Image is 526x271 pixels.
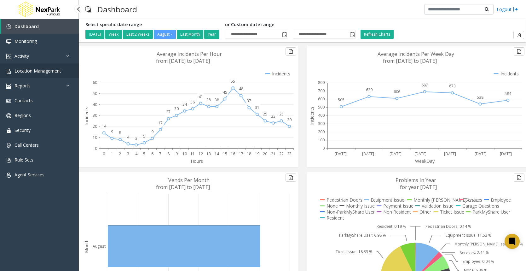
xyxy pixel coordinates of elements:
[475,151,487,156] text: [DATE]
[6,128,11,133] img: 'icon'
[156,57,210,64] text: from [DATE] to [DATE]
[95,146,97,151] text: 0
[500,151,512,156] text: [DATE]
[6,69,11,74] img: 'icon'
[151,129,153,134] text: 9
[444,151,456,156] text: [DATE]
[182,151,187,156] text: 10
[287,117,292,122] text: 20
[135,151,138,156] text: 4
[335,249,373,254] text: Ticket Issue: 18.33 %
[158,120,163,126] text: 17
[361,30,394,39] button: Refresh Charts
[414,151,426,156] text: [DATE]
[390,151,402,156] text: [DATE]
[223,90,227,95] text: 45
[318,129,325,134] text: 200
[6,24,11,29] img: 'icon'
[190,151,195,156] text: 11
[93,113,97,118] text: 30
[460,250,489,256] text: Services: 2.44 %
[497,6,518,13] a: Logout
[156,184,210,191] text: from [DATE] to [DATE]
[14,23,39,29] span: Dashboard
[349,30,355,39] span: Toggle popup
[239,86,243,91] text: 48
[513,6,518,13] img: logout
[505,91,512,96] text: 584
[1,19,79,34] a: Dashboard
[286,174,296,182] button: Export to pdf
[396,177,436,184] text: Problems In Year
[263,111,267,117] text: 25
[6,113,11,118] img: 'icon'
[318,80,325,85] text: 800
[111,129,113,134] text: 9
[286,47,296,56] button: Export to pdf
[463,259,494,264] text: Employee: 0.04 %
[281,30,288,39] span: Toggle popup
[168,177,210,184] text: Vends Per Month
[119,130,121,135] text: 8
[318,137,325,143] text: 100
[477,95,483,100] text: 538
[383,57,437,64] text: from [DATE] to [DATE]
[271,151,275,156] text: 21
[174,106,179,111] text: 30
[318,96,325,102] text: 600
[215,151,219,156] text: 14
[376,224,406,229] text: Resident: 0.19 %
[93,91,97,96] text: 50
[339,233,386,238] text: ParkMyShare User: 6.98 %
[514,174,524,182] button: Export to pdf
[318,88,325,93] text: 700
[421,82,428,88] text: 687
[167,151,170,156] text: 8
[271,114,275,119] text: 23
[393,89,400,94] text: 606
[93,135,97,140] text: 10
[309,107,315,125] text: Incidents
[14,83,31,89] span: Reports
[93,124,97,129] text: 20
[151,151,153,156] text: 6
[318,113,325,118] text: 400
[190,99,195,105] text: 36
[247,151,251,156] text: 18
[415,158,435,164] text: WeekDay
[247,98,251,103] text: 37
[263,151,267,156] text: 20
[318,104,325,110] text: 500
[223,151,227,156] text: 15
[84,107,90,125] text: Incidents
[105,30,122,39] button: Week
[14,172,44,178] span: Agent Services
[176,151,178,156] text: 9
[191,158,203,164] text: Hours
[135,136,137,141] text: 3
[182,102,187,107] text: 34
[335,151,347,156] text: [DATE]
[231,151,235,156] text: 16
[231,79,235,84] text: 55
[446,233,492,238] text: Equipment Issue: 11.52 %
[102,123,107,129] text: 14
[338,97,344,103] text: 505
[14,38,37,44] span: Monitoring
[6,173,11,178] img: 'icon'
[287,151,292,156] text: 23
[14,127,31,133] span: Security
[6,39,11,44] img: 'icon'
[93,244,106,249] text: August
[119,151,121,156] text: 2
[279,111,284,117] text: 25
[93,102,97,107] text: 40
[206,97,211,103] text: 38
[6,158,11,163] img: 'icon'
[425,224,471,229] text: Pedestrian Doors: 0.14 %
[14,97,33,103] span: Contacts
[454,241,523,247] text: Monthly [PERSON_NAME] Issue: 0.02 %
[378,50,454,57] text: Average Incidents Per Week Day
[166,109,171,115] text: 27
[85,30,104,39] button: [DATE]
